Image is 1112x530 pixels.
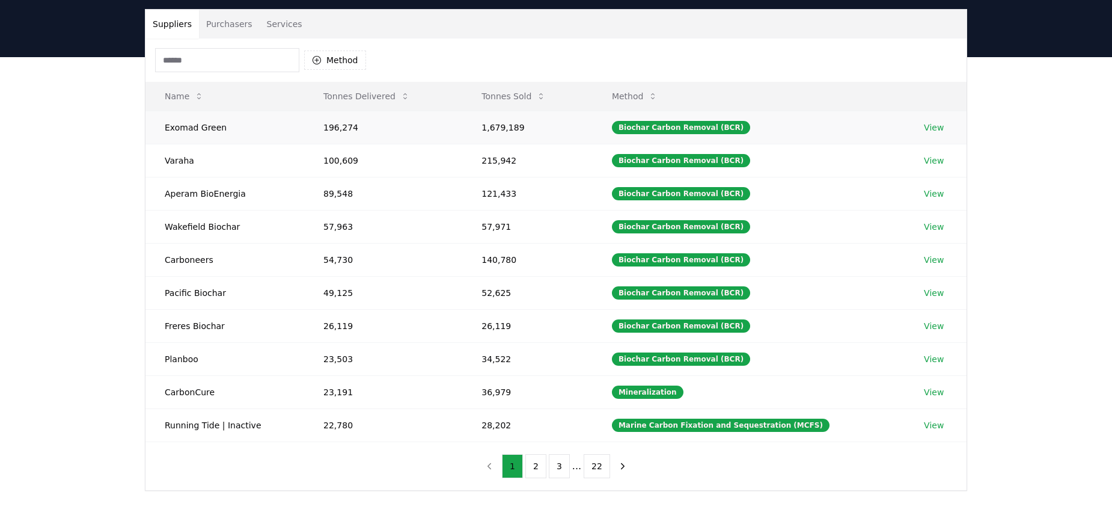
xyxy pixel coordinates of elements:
td: Exomad Green [145,111,304,144]
td: Freres Biochar [145,309,304,342]
td: 54,730 [304,243,462,276]
td: 36,979 [462,375,593,408]
td: 196,274 [304,111,462,144]
button: next page [613,454,633,478]
div: Marine Carbon Fixation and Sequestration (MCFS) [612,419,829,432]
td: 26,119 [304,309,462,342]
button: Purchasers [199,10,260,39]
button: Method [304,51,366,70]
button: Name [155,84,213,108]
a: View [924,188,944,200]
td: 34,522 [462,342,593,375]
div: Biochar Carbon Removal (BCR) [612,286,750,300]
button: Suppliers [145,10,199,39]
div: Biochar Carbon Removal (BCR) [612,187,750,200]
button: 22 [584,454,610,478]
td: 22,780 [304,408,462,442]
td: Running Tide | Inactive [145,408,304,442]
a: View [924,122,944,134]
button: 3 [549,454,570,478]
button: 2 [525,454,546,478]
li: ... [572,459,581,473]
td: 89,548 [304,177,462,210]
td: Pacific Biochar [145,276,304,309]
a: View [924,353,944,365]
td: 140,780 [462,243,593,276]
div: Biochar Carbon Removal (BCR) [612,319,750,333]
td: 26,119 [462,309,593,342]
a: View [924,386,944,398]
td: 28,202 [462,408,593,442]
button: Method [602,84,668,108]
div: Biochar Carbon Removal (BCR) [612,220,750,233]
td: Carboneers [145,243,304,276]
td: 215,942 [462,144,593,177]
a: View [924,320,944,332]
td: 100,609 [304,144,462,177]
div: Mineralization [612,386,683,399]
td: Wakefield Biochar [145,210,304,243]
a: View [924,287,944,299]
a: View [924,221,944,233]
td: CarbonCure [145,375,304,408]
button: 1 [502,454,523,478]
button: Tonnes Delivered [314,84,420,108]
div: Biochar Carbon Removal (BCR) [612,121,750,134]
div: Biochar Carbon Removal (BCR) [612,253,750,267]
td: 23,503 [304,342,462,375]
div: Biochar Carbon Removal (BCR) [612,154,750,167]
div: Biochar Carbon Removal (BCR) [612,353,750,366]
td: Planboo [145,342,304,375]
td: Aperam BioEnergia [145,177,304,210]
button: Services [260,10,310,39]
td: 52,625 [462,276,593,309]
a: View [924,254,944,266]
td: Varaha [145,144,304,177]
td: 49,125 [304,276,462,309]
td: 57,963 [304,210,462,243]
button: Tonnes Sold [472,84,555,108]
a: View [924,419,944,431]
td: 121,433 [462,177,593,210]
td: 23,191 [304,375,462,408]
a: View [924,155,944,167]
td: 1,679,189 [462,111,593,144]
td: 57,971 [462,210,593,243]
